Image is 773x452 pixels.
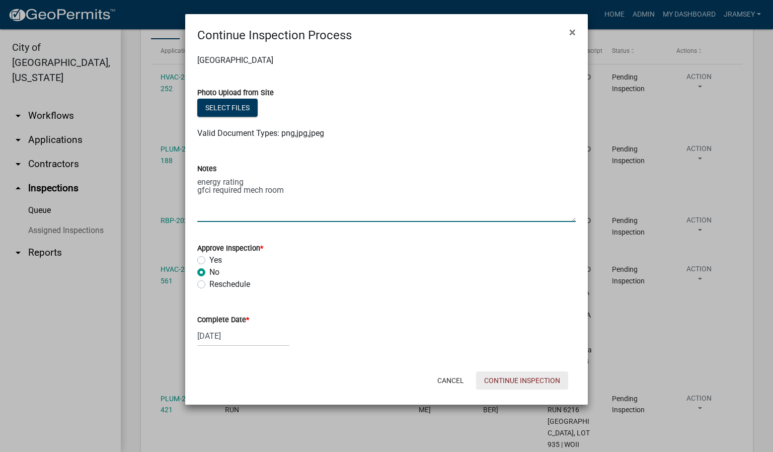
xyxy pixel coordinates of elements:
[209,278,250,290] label: Reschedule
[197,54,576,66] p: [GEOGRAPHIC_DATA]
[209,254,222,266] label: Yes
[197,326,289,346] input: mm/dd/yyyy
[197,317,249,324] label: Complete Date
[197,26,352,44] h4: Continue Inspection Process
[209,266,219,278] label: No
[476,371,568,390] button: Continue Inspection
[569,25,576,39] span: ×
[197,99,258,117] button: Select files
[197,128,324,138] span: Valid Document Types: png,jpg,jpeg
[197,245,263,252] label: Approve Inspection
[197,90,274,97] label: Photo Upload from Site
[197,166,216,173] label: Notes
[561,18,584,46] button: Close
[429,371,472,390] button: Cancel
